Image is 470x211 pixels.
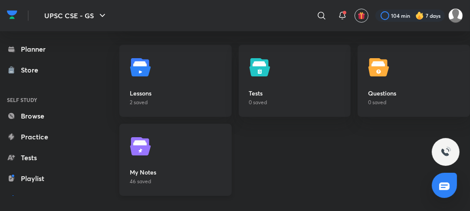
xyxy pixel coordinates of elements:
h5: Tests [249,89,341,98]
h5: My Notes [130,168,221,177]
img: lessons.svg [130,55,154,79]
h5: Lessons [130,89,221,98]
img: questions.svg [368,55,392,79]
img: Company Logo [7,8,17,21]
img: streak [415,11,424,20]
h5: Questions [368,89,460,98]
div: Store [21,65,43,75]
button: UPSC CSE - GS [39,7,113,24]
img: ttu [440,147,451,157]
a: Lessons2 saved [119,45,232,117]
img: avatar [358,12,365,20]
img: Pavithra [448,8,463,23]
img: myNotes.svg [130,134,154,158]
p: 0 saved [249,99,341,106]
a: Company Logo [7,8,17,23]
a: Tests0 saved [239,45,351,117]
p: 0 saved [368,99,460,106]
a: My Notes46 saved [119,124,232,196]
p: 2 saved [130,99,221,106]
a: Questions0 saved [358,45,470,117]
p: 46 saved [130,178,221,185]
button: avatar [355,9,368,23]
img: tests.svg [249,55,273,79]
